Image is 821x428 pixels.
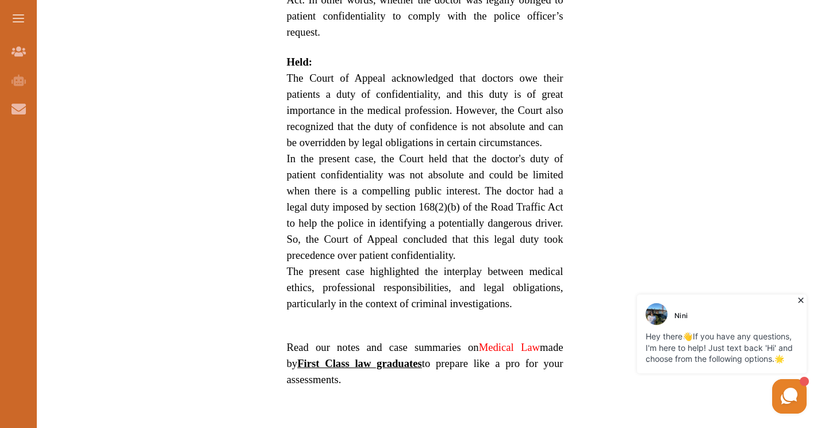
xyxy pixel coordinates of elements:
strong: First Class law graduates [297,357,422,369]
span: In the present case, the Court held that the doctor's duty of patient confidentiality was not abs... [287,152,563,261]
a: Medical Law [479,341,540,353]
strong: Held: [287,56,313,68]
span: The present case highlighted the interplay between medical ethics, professional responsibilities,... [287,265,563,309]
iframe: HelpCrunch [545,292,810,416]
span: The Court of Appeal acknowledged that doctors owe their patients a duty of confidentiality, and t... [287,72,563,148]
span: Read our notes and case summaries on made by to prepare like a pro for your assessments. [287,341,563,385]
